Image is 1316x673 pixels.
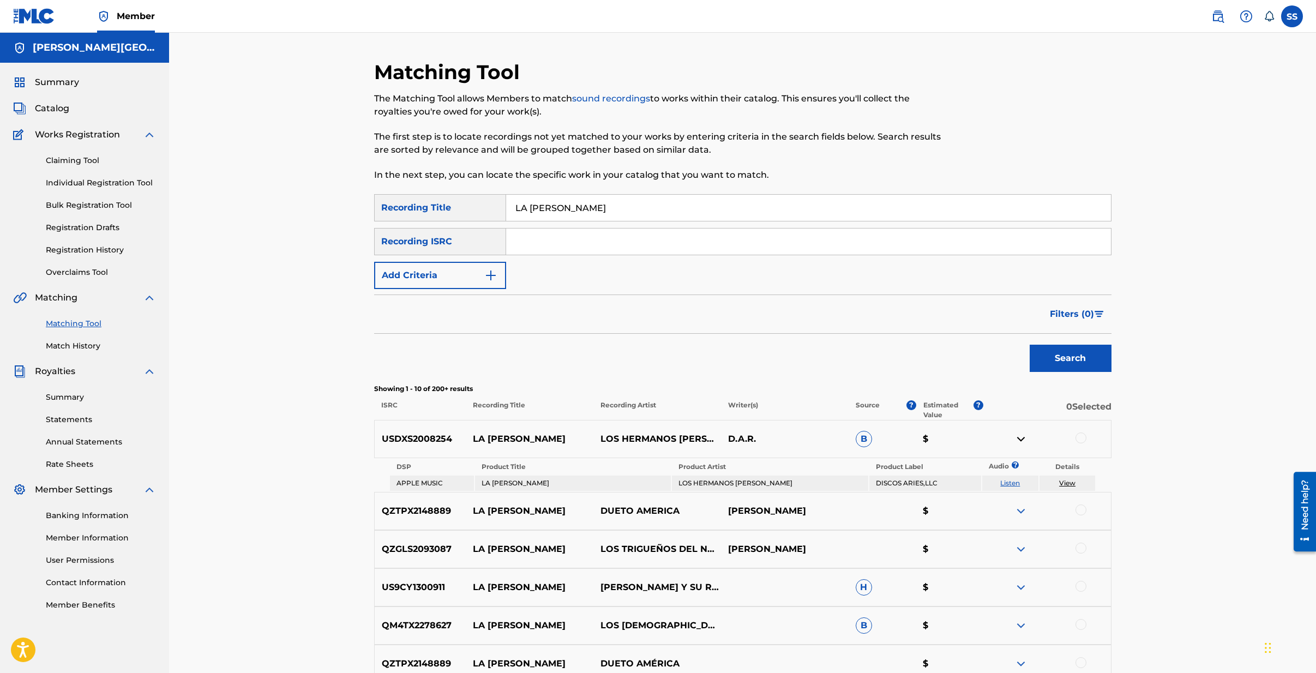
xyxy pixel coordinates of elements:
[35,483,112,496] span: Member Settings
[475,476,671,491] td: LA [PERSON_NAME]
[1240,10,1253,23] img: help
[1014,657,1027,670] img: expand
[375,432,466,446] p: USDXS2008254
[374,384,1111,394] p: Showing 1 - 10 of 200+ results
[46,532,156,544] a: Member Information
[13,76,26,89] img: Summary
[46,436,156,448] a: Annual Statements
[143,365,156,378] img: expand
[35,365,75,378] span: Royalties
[1039,459,1096,474] th: Details
[466,581,593,594] p: LA [PERSON_NAME]
[856,400,880,420] p: Source
[593,504,721,518] p: DUETO AMERICA
[46,599,156,611] a: Member Benefits
[375,504,466,518] p: QZTPX2148889
[13,41,26,55] img: Accounts
[13,483,26,496] img: Member Settings
[475,459,671,474] th: Product Title
[13,8,55,24] img: MLC Logo
[13,102,69,115] a: CatalogCatalog
[1043,301,1111,328] button: Filters (0)
[1014,432,1027,446] img: contract
[13,102,26,115] img: Catalog
[1000,479,1020,487] a: Listen
[593,657,721,670] p: DUETO AMÉRICA
[143,291,156,304] img: expand
[484,269,497,282] img: 9d2ae6d4665cec9f34b9.svg
[46,340,156,352] a: Match History
[46,177,156,189] a: Individual Registration Tool
[46,510,156,521] a: Banking Information
[916,581,983,594] p: $
[46,459,156,470] a: Rate Sheets
[46,577,156,588] a: Contact Information
[13,128,27,141] img: Works Registration
[466,543,593,556] p: LA [PERSON_NAME]
[869,476,981,491] td: DISCOS ARIES,LLC
[13,365,26,378] img: Royalties
[35,128,120,141] span: Works Registration
[390,476,474,491] td: APPLE MUSIC
[1014,504,1027,518] img: expand
[375,619,466,632] p: QM4TX2278627
[374,60,525,85] h2: Matching Tool
[466,504,593,518] p: LA [PERSON_NAME]
[916,543,983,556] p: $
[374,92,942,118] p: The Matching Tool allows Members to match to works within their catalog. This ensures you'll coll...
[46,414,156,425] a: Statements
[375,657,466,670] p: QZTPX2148889
[13,76,79,89] a: SummarySummary
[466,657,593,670] p: LA [PERSON_NAME]
[721,504,849,518] p: [PERSON_NAME]
[375,543,466,556] p: QZGLS2093087
[143,128,156,141] img: expand
[916,432,983,446] p: $
[1030,345,1111,372] button: Search
[466,432,593,446] p: LA [PERSON_NAME]
[374,194,1111,377] form: Search Form
[46,555,156,566] a: User Permissions
[1014,581,1027,594] img: expand
[856,617,872,634] span: B
[374,169,942,182] p: In the next step, you can locate the specific work in your catalog that you want to match.
[672,476,868,491] td: LOS HERMANOS [PERSON_NAME]
[1014,543,1027,556] img: expand
[143,483,156,496] img: expand
[46,318,156,329] a: Matching Tool
[906,400,916,410] span: ?
[374,262,506,289] button: Add Criteria
[1014,619,1027,632] img: expand
[35,76,79,89] span: Summary
[721,432,849,446] p: D.A.R.
[390,459,474,474] th: DSP
[117,10,155,22] span: Member
[593,619,721,632] p: LOS [DEMOGRAPHIC_DATA] DE PAPANTLA
[13,291,27,304] img: Matching
[46,392,156,403] a: Summary
[1211,10,1224,23] img: search
[466,619,593,632] p: LA [PERSON_NAME]
[974,400,983,410] span: ?
[721,543,849,556] p: [PERSON_NAME]
[1265,632,1271,664] div: Drag
[46,222,156,233] a: Registration Drafts
[572,93,650,104] a: sound recordings
[1235,5,1257,27] div: Help
[672,459,868,474] th: Product Artist
[593,400,721,420] p: Recording Artist
[1281,5,1303,27] div: User Menu
[465,400,593,420] p: Recording Title
[97,10,110,23] img: Top Rightsholder
[923,400,974,420] p: Estimated Value
[593,581,721,594] p: [PERSON_NAME] Y SU RASGO NORTEÑO
[1095,311,1104,317] img: filter
[35,102,69,115] span: Catalog
[1207,5,1229,27] a: Public Search
[46,155,156,166] a: Claiming Tool
[593,432,721,446] p: LOS HERMANOS [PERSON_NAME]
[375,581,466,594] p: US9CY1300911
[35,291,77,304] span: Matching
